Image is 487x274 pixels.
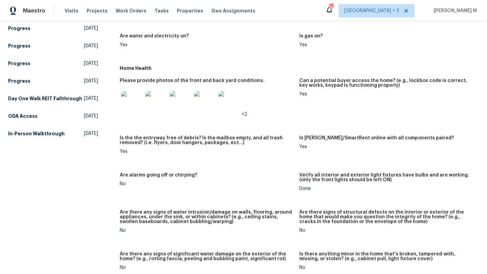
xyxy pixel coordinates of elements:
h5: Progress [8,78,30,84]
div: No [299,228,473,233]
a: Progress[DATE] [8,40,98,52]
a: Day One Walk REIT Fallthrough[DATE] [8,92,98,105]
div: No [299,265,473,270]
div: Yes [120,43,294,47]
h5: Is there anything minor in the home that's broken, tampered-with, missing, or stolen? (e.g., cabi... [299,252,473,261]
h5: Progress [8,43,30,49]
span: [DATE] [84,78,98,84]
span: [PERSON_NAME] M [431,7,477,14]
h5: Are water and electricity on? [120,34,189,38]
h5: Please provide photos of the front and back yard conditions. [120,78,264,83]
h5: Home Health [120,65,479,72]
h5: Are there any signs of water intrusion/damage on walls, flooring, around appliances, under the si... [120,210,294,224]
span: [DATE] [84,60,98,67]
div: Yes [299,144,473,149]
div: No [120,182,294,186]
span: Tasks [155,8,169,13]
h5: Day One Walk REIT Fallthrough [8,95,82,102]
h5: Verify all interior and exterior light fixtures have bulbs and are working. (only the front light... [299,173,473,182]
span: [GEOGRAPHIC_DATA] + 3 [344,7,399,14]
h5: ODA Access [8,113,38,119]
span: [DATE] [84,43,98,49]
div: Yes [120,149,294,154]
h5: Are there any signs of significant water damage on the exterior of the home? (e.g., rotting fasci... [120,252,294,261]
div: Done [299,186,473,191]
h5: Progress [8,60,30,67]
span: Work Orders [116,7,146,14]
h5: Are there signs of structural defects on the interior or exterior of the home that would make you... [299,210,473,224]
h5: Are alarms going off or chirping? [120,173,197,177]
h5: Is the the entryway free of debris? Is the mailbox empty, and all trash removed? (i.e. flyers, do... [120,136,294,145]
span: [DATE] [84,130,98,137]
a: Progress[DATE] [8,75,98,87]
div: Yes [299,43,473,47]
div: No [120,265,294,270]
span: Visits [65,7,78,14]
a: In-Person Walkthrough[DATE] [8,128,98,140]
div: 156 [329,4,333,11]
h5: Can a potential buyer access the home? (e.g., lockbox code is correct, key works, keypad is funct... [299,78,473,88]
span: [DATE] [84,25,98,32]
h5: Progress [8,25,30,32]
span: Geo Assignments [211,7,255,14]
span: +2 [241,112,247,117]
span: [DATE] [84,113,98,119]
span: [DATE] [84,95,98,102]
h5: In-Person Walkthrough [8,130,65,137]
a: Progress[DATE] [8,22,98,34]
span: Projects [87,7,108,14]
a: Progress[DATE] [8,57,98,70]
span: Maestro [23,7,45,14]
div: Yes [299,92,473,97]
div: No [120,228,294,233]
h5: Is gas on? [299,34,323,38]
span: Properties [177,7,203,14]
h5: Is [PERSON_NAME]/SmartRent online with all components paired? [299,136,454,140]
a: ODA Access[DATE] [8,110,98,122]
